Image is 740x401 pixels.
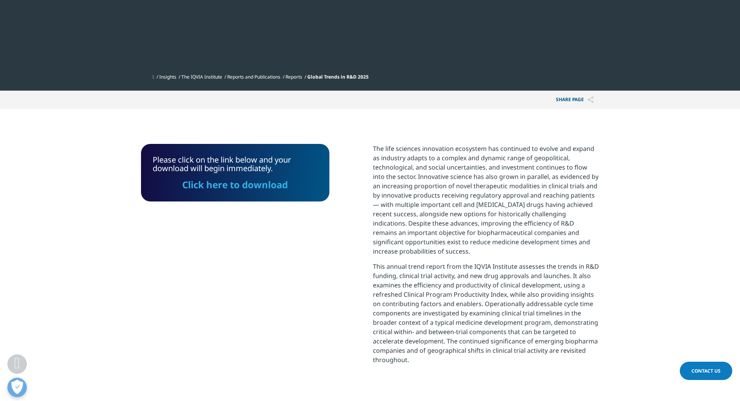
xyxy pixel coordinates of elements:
[7,378,27,397] button: Open Preferences
[159,74,176,80] a: Insights
[550,91,599,109] p: Share PAGE
[182,178,288,191] a: Click here to download
[680,362,732,380] a: Contact Us
[227,74,280,80] a: Reports and Publications
[691,368,721,374] span: Contact Us
[550,91,599,109] button: Share PAGEShare PAGE
[588,96,594,103] img: Share PAGE
[181,74,222,80] a: The IQVIA Institute
[153,156,318,190] div: Please click on the link below and your download will begin immediately.
[286,74,302,80] a: Reports
[307,74,369,80] span: Global Trends in R&D 2025
[373,262,599,370] p: This annual trend report from the IQVIA Institute assesses the trends in R&D funding, clinical tr...
[373,144,599,262] p: The life sciences innovation ecosystem has continued to evolve and expand as industry adapts to a...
